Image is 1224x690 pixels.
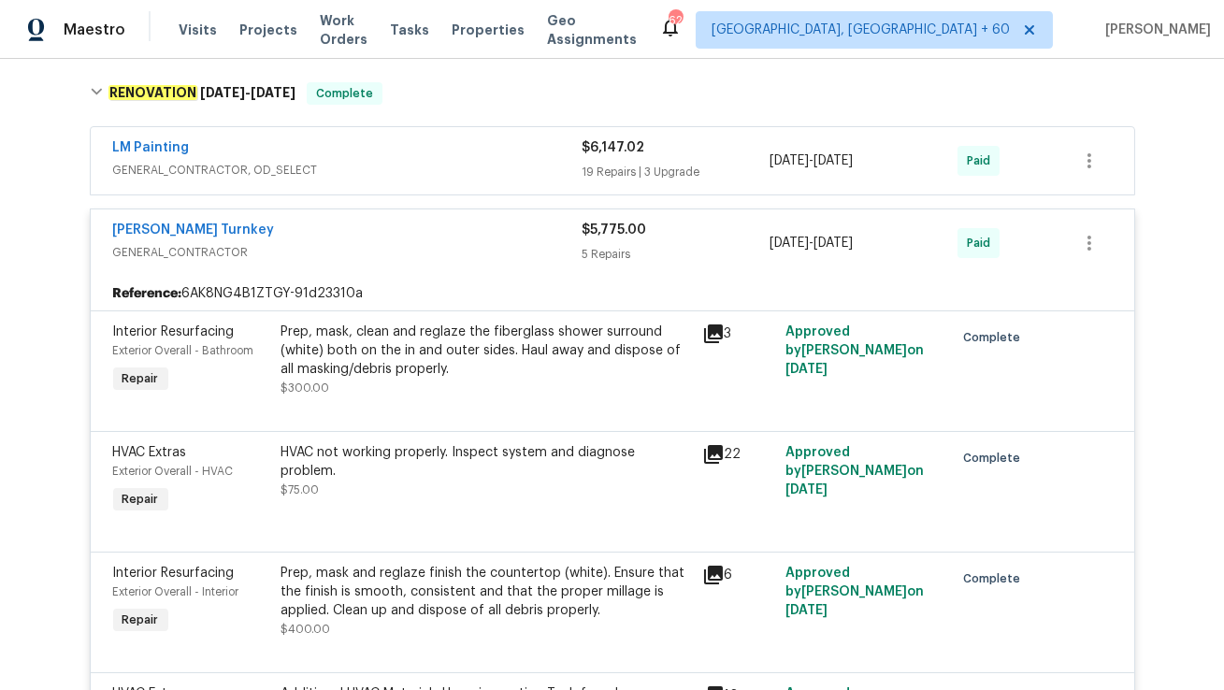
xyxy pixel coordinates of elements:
[583,141,645,154] span: $6,147.02
[583,163,770,181] div: 19 Repairs | 3 Upgrade
[113,567,235,580] span: Interior Resurfacing
[963,328,1028,347] span: Complete
[963,569,1028,588] span: Complete
[113,243,583,262] span: GENERAL_CONTRACTOR
[239,21,297,39] span: Projects
[251,86,295,99] span: [DATE]
[785,325,924,376] span: Approved by [PERSON_NAME] on
[113,586,239,597] span: Exterior Overall - Interior
[115,490,166,509] span: Repair
[702,323,775,345] div: 3
[1098,21,1211,39] span: [PERSON_NAME]
[702,443,775,466] div: 22
[113,161,583,180] span: GENERAL_CONTRACTOR, OD_SELECT
[200,86,245,99] span: [DATE]
[785,604,828,617] span: [DATE]
[963,449,1028,467] span: Complete
[91,277,1134,310] div: 6AK8NG4B1ZTGY-91d23310a
[814,237,853,250] span: [DATE]
[669,11,682,30] div: 621
[113,466,234,477] span: Exterior Overall - HVAC
[770,151,853,170] span: -
[390,23,429,36] span: Tasks
[547,11,637,49] span: Geo Assignments
[583,245,770,264] div: 5 Repairs
[115,611,166,629] span: Repair
[281,323,691,379] div: Prep, mask, clean and reglaze the fiberglass shower surround (white) both on the in and outer sid...
[770,237,809,250] span: [DATE]
[113,284,182,303] b: Reference:
[113,141,190,154] a: LM Painting
[200,86,295,99] span: -
[967,234,998,252] span: Paid
[309,84,381,103] span: Complete
[967,151,998,170] span: Paid
[770,154,809,167] span: [DATE]
[785,483,828,496] span: [DATE]
[113,325,235,338] span: Interior Resurfacing
[113,223,275,237] a: [PERSON_NAME] Turnkey
[179,21,217,39] span: Visits
[281,484,320,496] span: $75.00
[785,446,924,496] span: Approved by [PERSON_NAME] on
[452,21,525,39] span: Properties
[108,85,197,100] em: RENOVATION
[770,234,853,252] span: -
[113,345,254,356] span: Exterior Overall - Bathroom
[702,564,775,586] div: 6
[281,624,331,635] span: $400.00
[84,64,1141,123] div: RENOVATION [DATE]-[DATE]Complete
[814,154,853,167] span: [DATE]
[113,446,187,459] span: HVAC Extras
[281,443,691,481] div: HVAC not working properly. Inspect system and diagnose problem.
[281,564,691,620] div: Prep, mask and reglaze finish the countertop (white). Ensure that the finish is smooth, consisten...
[64,21,125,39] span: Maestro
[320,11,367,49] span: Work Orders
[785,567,924,617] span: Approved by [PERSON_NAME] on
[583,223,647,237] span: $5,775.00
[785,363,828,376] span: [DATE]
[712,21,1010,39] span: [GEOGRAPHIC_DATA], [GEOGRAPHIC_DATA] + 60
[281,382,330,394] span: $300.00
[115,369,166,388] span: Repair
